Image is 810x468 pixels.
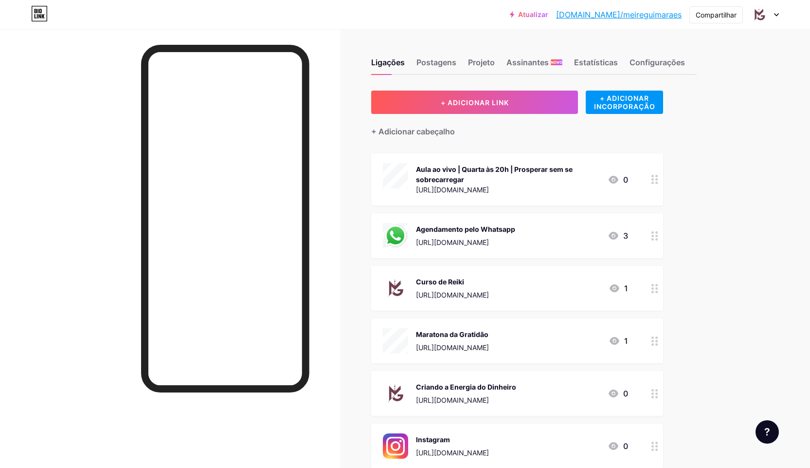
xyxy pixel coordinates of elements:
[623,441,628,451] font: 0
[441,98,509,107] font: + ADICIONAR LINK
[416,186,489,194] font: [URL][DOMAIN_NAME]
[624,283,628,293] font: 1
[416,383,516,391] font: Criando a Energia do Dinheiro
[468,57,495,67] font: Projeto
[518,10,548,19] font: Atualizar
[624,336,628,346] font: 1
[383,433,408,459] img: Instagram
[371,91,578,114] button: + ADICIONAR LINK
[416,165,573,184] font: Aula ao vivo | Quarta às 20h | Prosperar sem se sobrecarregar
[416,435,450,444] font: Instagram
[416,57,456,67] font: Postagens
[551,60,562,65] font: NOVO
[383,276,408,301] img: Curso de Reiki
[594,94,655,111] font: + ADICIONAR INCORPORAÇÃO
[416,449,489,457] font: [URL][DOMAIN_NAME]
[383,381,408,406] img: Criando a Energia do Dinheiro
[574,57,618,67] font: Estatísticas
[371,127,455,136] font: + Adicionar cabeçalho
[506,57,549,67] font: Assinantes
[696,11,737,19] font: Compartilhar
[383,223,408,248] img: Agendamento pelo Whatsapp
[623,231,628,241] font: 3
[556,9,682,20] a: [DOMAIN_NAME]/meireguimaraes
[416,396,489,404] font: [URL][DOMAIN_NAME]
[556,10,682,19] font: [DOMAIN_NAME]/meireguimaraes
[750,5,769,24] img: meireguimarães
[371,57,405,67] font: Ligações
[630,57,685,67] font: Configurações
[623,175,628,185] font: 0
[416,278,464,286] font: Curso de Reiki
[623,389,628,398] font: 0
[416,291,489,299] font: [URL][DOMAIN_NAME]
[416,225,515,233] font: Agendamento pelo Whatsapp
[416,238,489,246] font: [URL][DOMAIN_NAME]
[416,343,489,352] font: [URL][DOMAIN_NAME]
[416,330,488,338] font: Maratona da Gratidão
